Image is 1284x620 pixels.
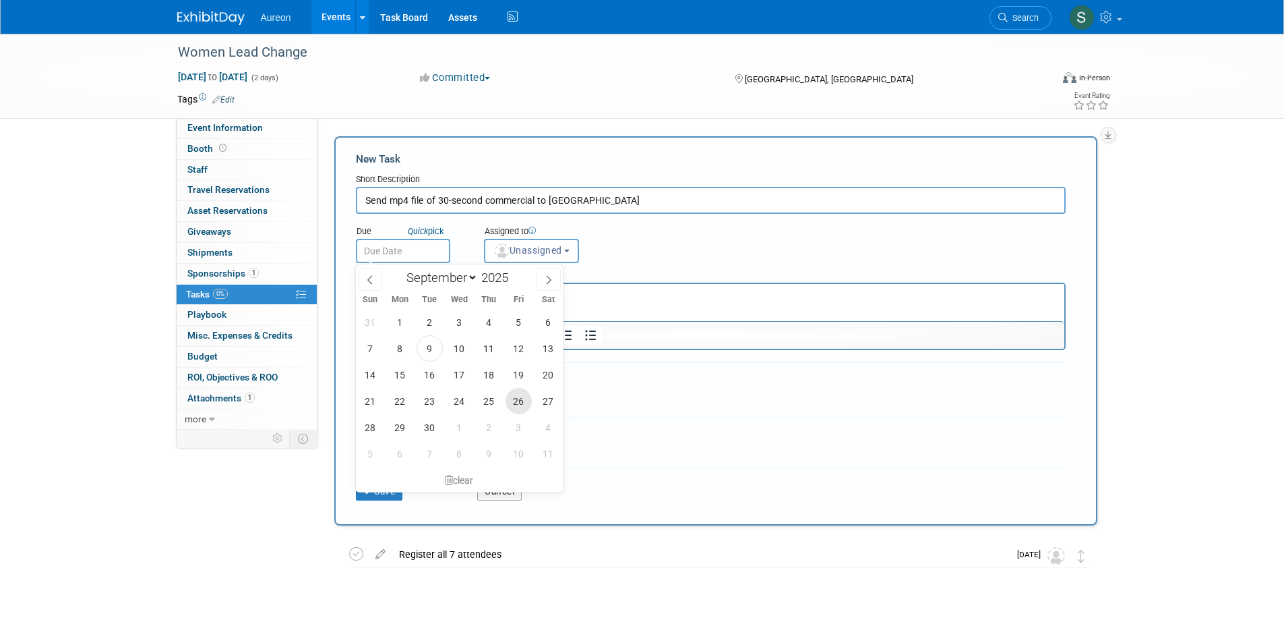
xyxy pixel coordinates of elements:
[177,118,317,138] a: Event Information
[417,414,443,441] span: September 30, 2025
[356,225,464,239] div: Due
[387,414,413,441] span: September 29, 2025
[1078,73,1110,83] div: In-Person
[177,285,317,305] a: Tasks0%
[177,326,317,346] a: Misc. Expenses & Credits
[187,122,263,133] span: Event Information
[187,351,218,362] span: Budget
[1078,550,1084,563] i: Move task
[187,309,226,320] span: Playbook
[216,143,229,153] span: Booth not reserved yet
[356,263,1066,283] div: Details
[356,173,1066,187] div: Short Description
[474,295,503,304] span: Thu
[356,469,563,492] div: clear
[493,245,562,256] span: Unassigned
[446,335,472,362] span: September 10, 2025
[187,143,229,154] span: Booth
[357,414,384,441] span: September 28, 2025
[533,295,563,304] span: Sat
[535,441,561,467] span: October 11, 2025
[1063,72,1076,83] img: Format-Inperson.png
[745,74,913,84] span: [GEOGRAPHIC_DATA], [GEOGRAPHIC_DATA]
[535,388,561,414] span: September 27, 2025
[385,295,415,304] span: Mon
[579,326,602,345] button: Bullet list
[369,548,392,561] a: edit
[484,239,580,263] button: Unassigned
[356,239,450,263] input: Due Date
[506,414,532,441] span: October 3, 2025
[261,12,291,23] span: Aureon
[1008,13,1039,23] span: Search
[177,305,317,325] a: Playbook
[476,388,502,414] span: September 25, 2025
[177,347,317,367] a: Budget
[289,430,317,447] td: Toggle Event Tabs
[177,92,235,106] td: Tags
[177,180,317,200] a: Travel Reservations
[177,243,317,263] a: Shipments
[177,201,317,221] a: Asset Reservations
[212,95,235,105] a: Edit
[446,309,472,335] span: September 3, 2025
[177,71,248,83] span: [DATE] [DATE]
[356,423,1066,437] div: Tag Contributors
[213,289,228,299] span: 0%
[476,362,502,388] span: September 18, 2025
[506,441,532,467] span: October 10, 2025
[1017,550,1047,559] span: [DATE]
[535,309,561,335] span: September 6, 2025
[177,264,317,284] a: Sponsorships1
[177,139,317,159] a: Booth
[387,441,413,467] span: October 6, 2025
[356,152,1066,167] div: New Task
[356,187,1066,214] input: Name of task or a short description
[177,410,317,430] a: more
[187,247,233,258] span: Shipments
[444,295,474,304] span: Wed
[989,6,1051,30] a: Search
[1069,5,1095,30] img: Sophia Millang
[187,226,231,237] span: Giveaways
[555,326,578,345] button: Numbered list
[187,184,270,195] span: Travel Reservations
[266,430,290,447] td: Personalize Event Tab Strip
[415,71,495,85] button: Committed
[417,362,443,388] span: September 16, 2025
[446,362,472,388] span: September 17, 2025
[408,226,428,236] i: Quick
[357,335,384,362] span: September 7, 2025
[417,441,443,467] span: October 7, 2025
[476,335,502,362] span: September 11, 2025
[484,225,646,239] div: Assigned to
[187,330,293,341] span: Misc. Expenses & Credits
[177,160,317,180] a: Staff
[173,40,1031,65] div: Women Lead Change
[356,295,386,304] span: Sun
[476,309,502,335] span: September 4, 2025
[535,335,561,362] span: September 13, 2025
[503,295,533,304] span: Fri
[417,388,443,414] span: September 23, 2025
[535,414,561,441] span: October 4, 2025
[187,372,278,383] span: ROI, Objectives & ROO
[478,270,518,285] input: Year
[387,309,413,335] span: September 1, 2025
[177,389,317,409] a: Attachments1
[250,74,278,82] span: (2 days)
[476,414,502,441] span: October 2, 2025
[187,393,255,403] span: Attachments
[446,414,472,441] span: October 1, 2025
[415,295,444,304] span: Tue
[357,441,384,467] span: October 5, 2025
[506,362,532,388] span: September 19, 2025
[245,393,255,403] span: 1
[392,543,1009,566] div: Register all 7 attendees
[187,268,259,279] span: Sponsorships
[417,335,443,362] span: September 9, 2025
[387,388,413,414] span: September 22, 2025
[506,309,532,335] span: September 5, 2025
[405,225,446,237] a: Quickpick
